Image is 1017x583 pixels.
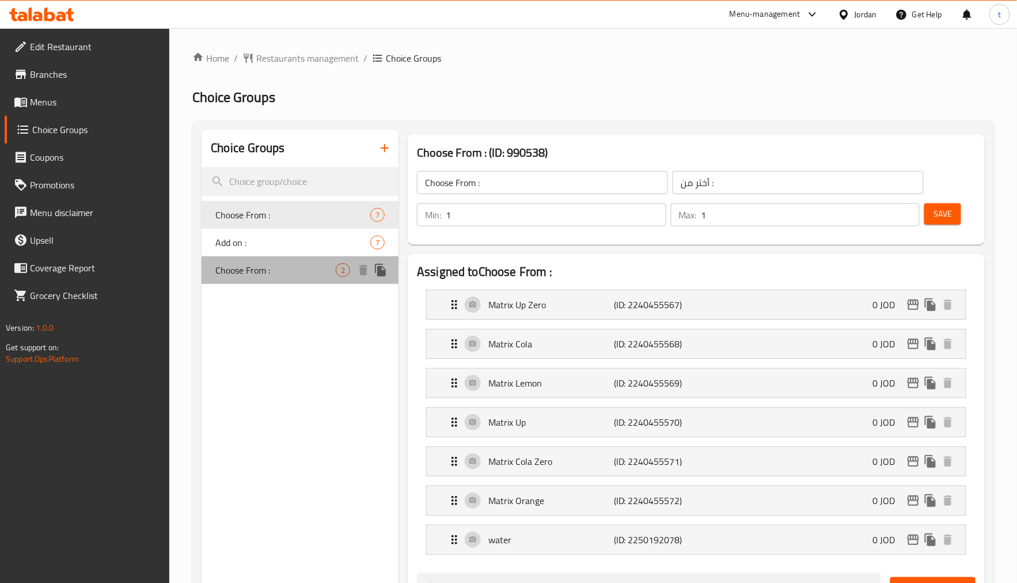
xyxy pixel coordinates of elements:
p: Matrix Orange [488,494,614,508]
p: 0 JOD [873,298,905,312]
button: edit [905,531,922,548]
span: 7 [371,210,384,221]
span: t [998,8,1001,21]
span: 1.0.0 [36,320,54,335]
span: Get support on: [6,340,59,355]
p: 0 JOD [873,533,905,547]
a: Upsell [5,226,170,254]
a: Home [192,51,229,65]
a: Edit Restaurant [5,33,170,60]
a: Choice Groups [5,116,170,143]
button: edit [905,414,922,431]
div: Menu-management [730,7,800,21]
a: Branches [5,60,170,88]
h2: Assigned to Choose From : [417,263,976,281]
button: edit [905,453,922,470]
p: 0 JOD [873,415,905,429]
p: water [488,533,614,547]
button: delete [939,374,957,392]
button: delete [939,335,957,353]
button: delete [939,414,957,431]
span: Grocery Checklist [30,289,161,302]
div: Expand [427,290,966,319]
p: 0 JOD [873,337,905,351]
button: duplicate [922,296,939,313]
button: duplicate [922,453,939,470]
p: Max: [679,208,697,222]
p: (ID: 2240455572) [614,494,697,508]
span: Branches [30,67,161,81]
button: edit [905,335,922,353]
button: duplicate [922,492,939,509]
p: (ID: 2240455570) [614,415,697,429]
a: Menus [5,88,170,116]
a: Coverage Report [5,254,170,282]
div: Expand [427,408,966,437]
p: 0 JOD [873,376,905,390]
span: Menus [30,95,161,109]
span: Menu disclaimer [30,206,161,219]
p: (ID: 2240455567) [614,298,697,312]
span: Coverage Report [30,261,161,275]
button: edit [905,492,922,509]
div: Jordan [855,8,877,21]
p: (ID: 2250192078) [614,533,697,547]
li: Expand [417,324,976,364]
li: Expand [417,364,976,403]
span: 7 [371,237,384,248]
span: Choice Groups [386,51,441,65]
span: 2 [336,265,350,276]
li: Expand [417,403,976,442]
input: search [202,167,399,196]
div: Choices [370,208,385,222]
p: (ID: 2240455568) [614,337,697,351]
div: Add on :7 [202,229,399,256]
button: duplicate [922,335,939,353]
button: duplicate [372,262,389,279]
button: duplicate [922,531,939,548]
h3: Choose From : (ID: 990538) [417,143,976,162]
div: Choices [336,263,350,277]
button: duplicate [922,414,939,431]
p: Matrix Up [488,415,614,429]
span: Upsell [30,233,161,247]
div: Expand [427,447,966,476]
button: delete [939,453,957,470]
li: Expand [417,481,976,520]
span: Restaurants management [256,51,359,65]
li: Expand [417,520,976,559]
a: Restaurants management [242,51,359,65]
a: Menu disclaimer [5,199,170,226]
span: Choice Groups [192,84,275,110]
p: (ID: 2240455569) [614,376,697,390]
a: Promotions [5,171,170,199]
span: Save [933,207,952,221]
button: delete [355,262,372,279]
button: Save [924,203,961,225]
li: / [363,51,367,65]
div: Choose From :2deleteduplicate [202,256,399,284]
p: Matrix Up Zero [488,298,614,312]
p: Matrix Cola Zero [488,455,614,468]
button: delete [939,531,957,548]
div: Expand [427,369,966,397]
button: duplicate [922,374,939,392]
div: Choices [370,236,385,249]
span: Choose From : [215,208,370,222]
span: Choice Groups [32,123,161,137]
p: 0 JOD [873,455,905,468]
p: 0 JOD [873,494,905,508]
li: Expand [417,442,976,481]
li: / [234,51,238,65]
p: Matrix Lemon [488,376,614,390]
span: Version: [6,320,34,335]
button: edit [905,374,922,392]
span: Add on : [215,236,370,249]
a: Support.OpsPlatform [6,351,79,366]
p: Min: [425,208,441,222]
div: Expand [427,330,966,358]
button: delete [939,492,957,509]
nav: breadcrumb [192,51,994,65]
span: Edit Restaurant [30,40,161,54]
span: Choose From : [215,263,336,277]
